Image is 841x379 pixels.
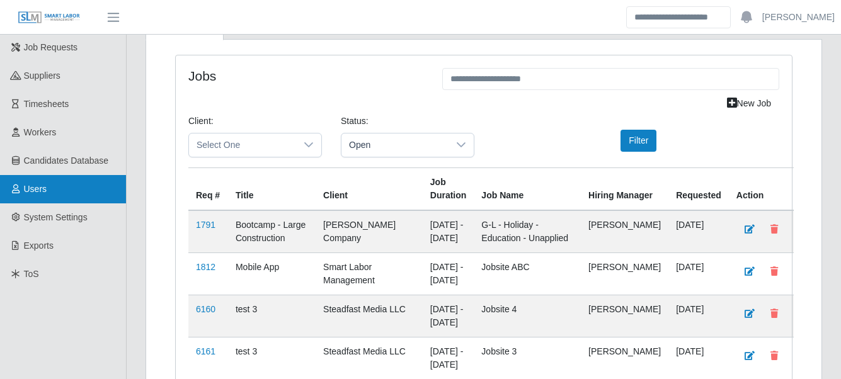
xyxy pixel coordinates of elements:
span: Select One [189,133,296,157]
input: Search [626,6,731,28]
td: [PERSON_NAME] [581,337,668,379]
a: 6161 [196,346,215,356]
td: G-L - Holiday - Education - Unapplied [474,210,581,253]
td: [DATE] [668,295,729,337]
th: Title [228,167,316,210]
a: [PERSON_NAME] [762,11,835,24]
a: 1812 [196,262,215,272]
img: SLM Logo [18,11,81,25]
td: Steadfast Media LLC [316,295,423,337]
span: Users [24,184,47,194]
td: [DATE] - [DATE] [423,295,474,337]
th: Hiring Manager [581,167,668,210]
td: test 3 [228,337,316,379]
a: New Job [719,93,779,115]
td: [PERSON_NAME] Company [316,210,423,253]
td: [DATE] [668,337,729,379]
td: [DATE] [668,252,729,295]
th: Requested [668,167,729,210]
td: [DATE] - [DATE] [423,252,474,295]
a: 1791 [196,220,215,230]
td: Bootcamp - Large Construction [228,210,316,253]
span: Candidates Database [24,156,109,166]
td: [PERSON_NAME] [581,252,668,295]
label: Client: [188,115,214,128]
a: 6160 [196,304,215,314]
td: [PERSON_NAME] [581,295,668,337]
td: [PERSON_NAME] [581,210,668,253]
th: Job Duration [423,167,474,210]
td: test 3 [228,295,316,337]
td: Jobsite ABC [474,252,581,295]
span: Suppliers [24,71,60,81]
span: Open [341,133,449,157]
td: [DATE] - [DATE] [423,337,474,379]
span: Timesheets [24,99,69,109]
span: System Settings [24,212,88,222]
span: ToS [24,269,39,279]
td: Jobsite 4 [474,295,581,337]
td: [DATE] - [DATE] [423,210,474,253]
th: Action [729,167,794,210]
button: Filter [621,130,656,152]
th: Job Name [474,167,581,210]
td: Mobile App [228,252,316,295]
td: Steadfast Media LLC [316,337,423,379]
th: Client [316,167,423,210]
td: [DATE] [668,210,729,253]
th: Req # [188,167,228,210]
span: Exports [24,240,54,251]
label: Status: [341,115,369,128]
td: Jobsite 3 [474,337,581,379]
td: Smart Labor Management [316,252,423,295]
span: Job Requests [24,42,78,52]
span: Workers [24,127,57,137]
h4: Jobs [188,68,423,84]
